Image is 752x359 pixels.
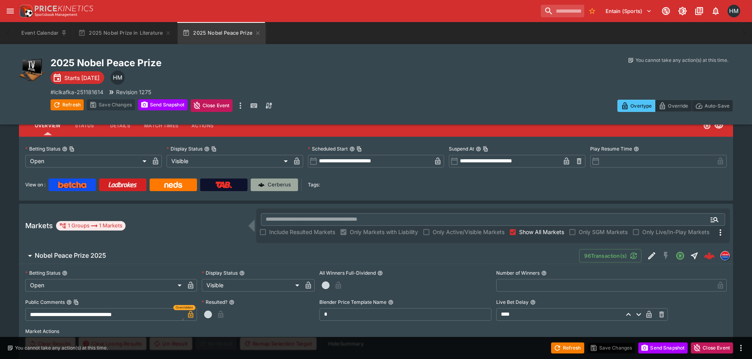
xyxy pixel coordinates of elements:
div: Start From [617,100,733,112]
button: more [236,99,245,112]
img: Ladbrokes [108,182,137,188]
p: Overtype [630,102,652,110]
button: Copy To Clipboard [356,146,362,152]
div: Visible [202,279,302,292]
p: Resulted? [202,299,227,305]
button: 2025 Nobel Peace Prize [178,22,266,44]
button: Refresh [551,342,584,353]
img: Neds [164,182,182,188]
button: No Bookmarks [586,5,598,17]
button: Actions [185,116,220,135]
img: PriceKinetics [35,6,93,11]
button: Copy To Clipboard [73,299,79,305]
div: Hamish McKerihan [728,5,740,17]
button: Send Snapshot [138,99,188,110]
img: Cerberus [258,182,264,188]
h6: Nobel Peace Prize 2025 [35,251,106,260]
button: Hamish McKerihan [725,2,743,20]
p: All Winners Full-Dividend [319,270,376,276]
span: Only Active/Visible Markets [433,228,504,236]
p: You cannot take any action(s) at this time. [15,344,108,352]
a: Cerberus [251,179,298,191]
button: Copy To Clipboard [483,146,488,152]
button: Override [655,100,692,112]
p: Copy To Clipboard [51,88,103,96]
div: Hamish McKerihan [111,71,125,85]
button: Close Event [691,342,733,353]
p: Public Comments [25,299,65,305]
button: Straight [687,249,701,263]
img: specials.png [19,57,44,82]
button: Status [67,116,102,135]
p: Scheduled Start [308,145,348,152]
img: Sportsbook Management [35,13,77,17]
a: d9ca1def-12fa-4ca9-84ce-a27f30cda6ab [701,248,717,264]
p: Display Status [202,270,238,276]
button: Betting StatusCopy To Clipboard [62,146,68,152]
div: 1 Groups 1 Markets [59,221,122,231]
button: Open [673,249,687,263]
button: SGM Disabled [659,249,673,263]
button: Public CommentsCopy To Clipboard [66,299,72,305]
div: d9ca1def-12fa-4ca9-84ce-a27f30cda6ab [704,250,715,261]
button: 2025 Nobel Prize in Literature [73,22,176,44]
p: Auto-Save [705,102,729,110]
span: Only Live/In-Play Markets [642,228,709,236]
img: PriceKinetics Logo [17,3,33,19]
button: Details [102,116,138,135]
img: Betcha [58,182,86,188]
button: Match Times [138,116,185,135]
button: Toggle light/dark mode [675,4,690,18]
button: Number of Winners [541,270,547,276]
button: Send Snapshot [638,342,688,353]
button: Live Bet Delay [530,299,536,305]
button: Edit Detail [645,249,659,263]
svg: More [716,228,725,237]
p: Display Status [167,145,203,152]
button: Copy To Clipboard [69,146,75,152]
span: Only Markets with Liability [350,228,418,236]
button: open drawer [3,4,17,18]
button: Notifications [709,4,723,18]
h5: Markets [25,221,53,230]
p: Betting Status [25,270,60,276]
p: Cerberus [268,181,291,189]
img: lclkafka [721,251,729,260]
label: View on : [25,179,45,191]
label: Market Actions [25,326,727,337]
p: Number of Winners [496,270,540,276]
button: Betting Status [62,270,68,276]
div: Visible [167,155,291,167]
button: Documentation [692,4,706,18]
span: Only SGM Markets [579,228,628,236]
span: Include Resulted Markets [269,228,335,236]
span: Overridden [176,305,193,310]
p: Revision 1275 [116,88,151,96]
button: Auto-Save [692,100,733,112]
svg: Open [675,251,685,260]
p: Starts [DATE] [64,74,99,82]
svg: Visible [714,121,724,130]
img: TabNZ [216,182,232,188]
button: Blender Price Template Name [388,299,394,305]
div: Open [25,279,184,292]
button: All Winners Full-Dividend [377,270,383,276]
button: Close Event [191,99,233,112]
button: Display StatusCopy To Clipboard [204,146,210,152]
button: Nobel Peace Prize 2025 [19,248,579,264]
button: Play Resume Time [634,146,639,152]
p: Play Resume Time [590,145,632,152]
button: Copy To Clipboard [211,146,217,152]
button: Open [707,212,722,227]
button: Resulted? [229,299,234,305]
input: search [541,5,584,17]
button: Refresh [51,99,84,110]
p: Suspend At [449,145,474,152]
p: Blender Price Template Name [319,299,386,305]
button: Display Status [239,270,245,276]
button: Connected to PK [659,4,673,18]
p: Betting Status [25,145,60,152]
button: Overtype [617,100,655,112]
button: Suspend AtCopy To Clipboard [476,146,481,152]
p: You cannot take any action(s) at this time. [636,57,728,64]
